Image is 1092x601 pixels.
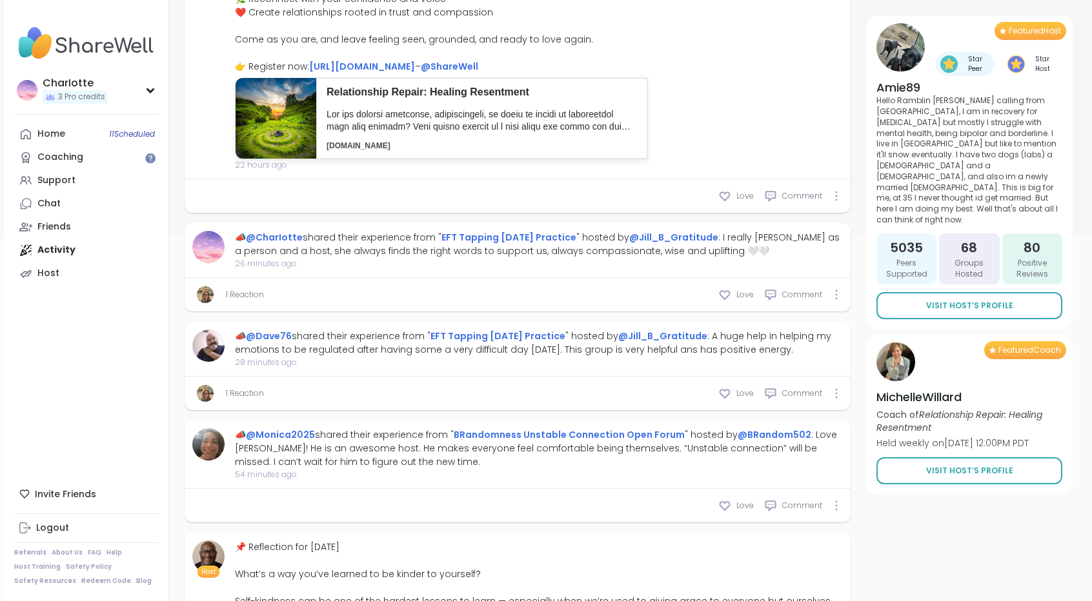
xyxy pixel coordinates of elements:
[197,286,214,303] img: Jill_B_Gratitude
[940,55,958,73] img: Star Peer
[14,21,158,66] img: ShareWell Nav Logo
[454,428,685,441] a: BRandomness Unstable Connection Open Forum
[106,548,122,557] a: Help
[876,437,1062,449] p: Held weekly on [DATE] 12:00PM PDT
[876,408,1042,434] i: Relationship Repair: Healing Resentment
[37,128,65,141] div: Home
[17,80,37,101] img: CharIotte
[246,428,315,441] a: @Monica2025
[736,289,754,300] span: Love
[327,108,637,133] p: Lor ips dolorsi ametconse, adipiscingeli, se doeiu te incidi ut laboreetdol magn aliq enimadm? Ve...
[782,388,822,399] span: Comment
[926,465,1013,477] span: Visit Host’s Profile
[235,258,843,270] span: 26 minutes ago
[14,192,158,215] a: Chat
[14,548,46,557] a: Referrals
[1027,54,1057,74] span: Star Host
[736,190,754,202] span: Love
[235,469,843,480] span: 54 minutes ago
[421,60,478,73] a: @ShareWell
[37,221,71,233] div: Friends
[327,141,637,152] p: [DOMAIN_NAME]
[961,239,977,257] span: 68
[998,345,1061,355] span: Featured Coach
[192,231,225,263] img: CharIotte
[43,76,108,90] div: CharIotte
[236,78,316,159] img: d415947c-e55b-40d6-8979-560bc2ea702f
[441,231,576,244] a: EFT Tapping [DATE] Practice
[66,562,112,571] a: Safety Policy
[235,357,843,368] span: 28 minutes ago
[876,342,915,381] img: MichelleWillard
[235,159,843,171] span: 22 hours ago
[890,239,923,257] span: 5035
[14,262,158,285] a: Host
[136,576,152,586] a: Blog
[1007,55,1025,73] img: Star Host
[14,576,76,586] a: Safety Resources
[14,482,158,506] div: Invite Friends
[192,540,225,573] img: JonathanT
[876,95,1062,226] p: Hello Ramblin [PERSON_NAME] calling from [GEOGRAPHIC_DATA], I am in recovery for [MEDICAL_DATA] b...
[226,289,264,300] a: 1 Reaction
[782,500,822,511] span: Comment
[430,330,565,342] a: EFT Tapping [DATE] Practice
[109,129,155,139] span: 11 Scheduled
[192,330,225,362] img: Dave76
[1024,239,1040,257] span: 80
[327,85,637,99] p: Relationship Repair: Healing Resentment
[876,457,1062,484] a: Visit Host’s Profile
[738,428,811,441] a: @BRandom502
[944,258,994,280] span: Groups Hosted
[235,330,843,357] div: 📣 shared their experience from " " hosted by : A huge help in helping my emotions to be regulated...
[782,190,822,202] span: Comment
[36,522,69,535] div: Logout
[1007,258,1057,280] span: Positive Reviews
[736,500,754,511] span: Love
[14,562,61,571] a: Host Training
[618,330,707,342] a: @Jill_B_Gratitude
[876,79,1062,95] h4: Amie89
[37,151,83,164] div: Coaching
[14,169,158,192] a: Support
[235,77,648,159] a: Relationship Repair: Healing ResentmentLor ips dolorsi ametconse, adipiscingeli, se doeiu te inci...
[1009,26,1061,36] span: Featured Host
[246,231,303,244] a: @CharIotte
[876,408,1062,434] p: Coach of
[37,197,61,210] div: Chat
[197,385,214,402] img: Jill_B_Gratitude
[145,153,156,163] iframe: Spotlight
[14,123,158,146] a: Home11Scheduled
[81,576,131,586] a: Redeem Code
[309,60,415,73] a: [URL][DOMAIN_NAME]
[88,548,101,557] a: FAQ
[37,174,76,187] div: Support
[782,289,822,300] span: Comment
[37,267,59,280] div: Host
[926,300,1013,311] span: Visit Host’s Profile
[876,389,1062,405] h4: MichelleWillard
[882,258,931,280] span: Peers Supported
[736,388,754,399] span: Love
[192,428,225,460] img: Monica2025
[629,231,718,244] a: @Jill_B_Gratitude
[201,567,216,576] span: Host
[14,146,158,169] a: Coaching
[960,54,989,74] span: Star Peer
[226,388,264,399] a: 1 Reaction
[235,231,843,258] div: 📣 shared their experience from " " hosted by : I really [PERSON_NAME] as a person and a host, she...
[235,428,843,469] div: 📣 shared their experience from " " hosted by : Love [PERSON_NAME]! He is an awesome host. He make...
[58,92,105,103] span: 3 Pro credits
[876,23,925,72] img: Amie89
[14,517,158,540] a: Logout
[14,215,158,239] a: Friends
[246,330,292,342] a: @Dave76
[52,548,83,557] a: About Us
[876,292,1062,319] a: Visit Host’s Profile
